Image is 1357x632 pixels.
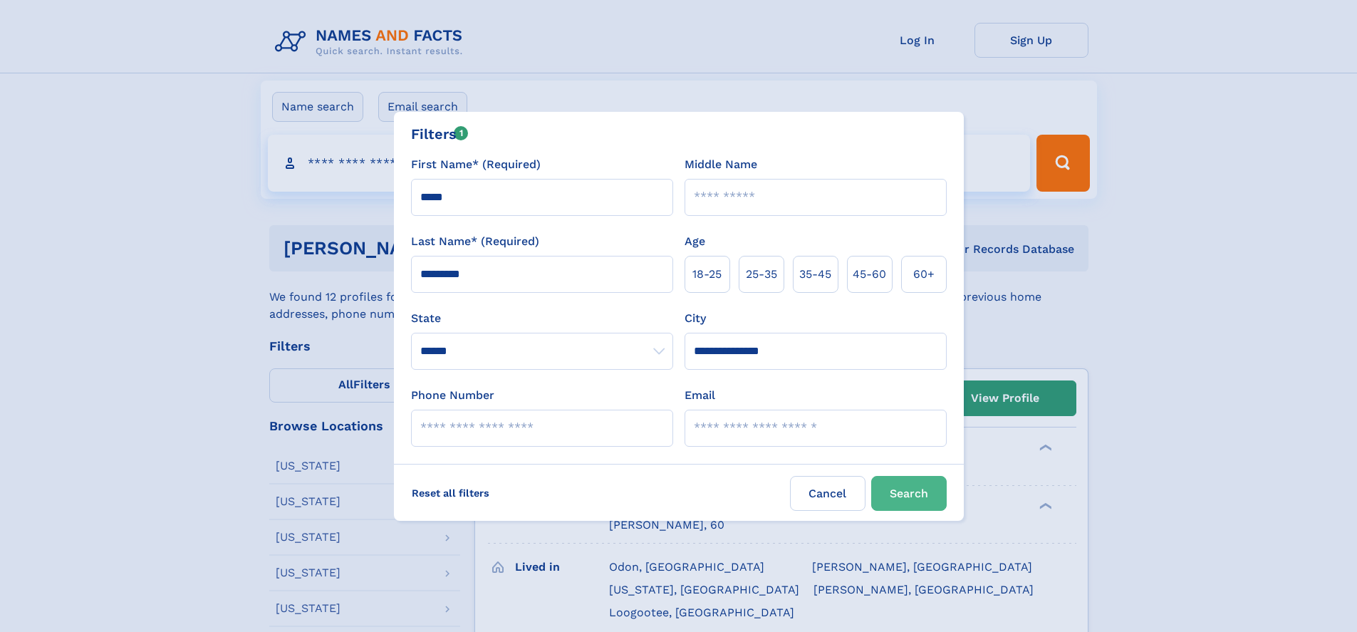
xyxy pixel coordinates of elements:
[913,266,935,283] span: 60+
[402,476,499,510] label: Reset all filters
[871,476,947,511] button: Search
[685,310,706,327] label: City
[746,266,777,283] span: 25‑35
[685,156,757,173] label: Middle Name
[685,387,715,404] label: Email
[411,123,469,145] div: Filters
[411,387,494,404] label: Phone Number
[853,266,886,283] span: 45‑60
[799,266,831,283] span: 35‑45
[411,310,673,327] label: State
[790,476,865,511] label: Cancel
[411,233,539,250] label: Last Name* (Required)
[692,266,722,283] span: 18‑25
[411,156,541,173] label: First Name* (Required)
[685,233,705,250] label: Age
